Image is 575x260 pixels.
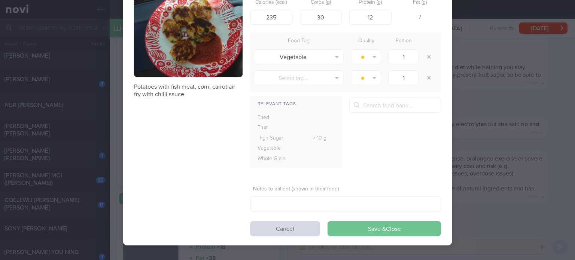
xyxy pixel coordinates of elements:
div: Vegetable [250,143,298,154]
div: Portion [385,36,422,46]
input: 33 [300,10,342,25]
button: Vegetable [254,49,344,64]
div: Whole Grain [250,154,298,164]
div: > 10 g [298,133,342,144]
input: 1.0 [389,49,419,64]
div: Quality [347,36,385,46]
button: Cancel [250,221,320,236]
div: Relevant Tags [250,100,342,109]
input: 9 [349,10,392,25]
button: Select tag... [254,70,344,85]
div: 7 [399,10,441,25]
input: Search food bank... [349,98,441,113]
div: Fried [250,113,298,123]
div: Food Tag [250,36,347,46]
input: 1.0 [389,70,419,85]
p: Potatoes with fish meat, corn, carrot air fry with chilli sauce [134,83,243,98]
div: Fruit [250,123,298,133]
input: 250 [250,10,292,25]
label: Notes to patient (shown in their feed) [253,186,438,193]
button: Save &Close [328,221,441,236]
div: High Sugar [250,133,298,144]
